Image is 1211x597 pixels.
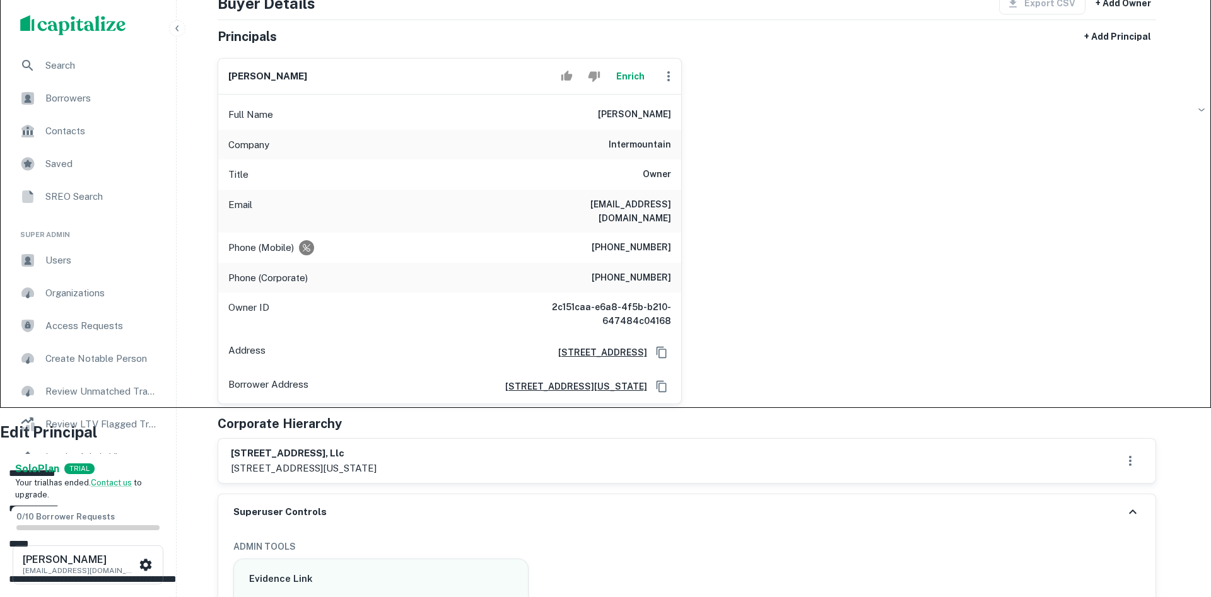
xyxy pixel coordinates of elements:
[15,478,142,500] span: Your trial has ended. to upgrade.
[15,463,59,475] strong: Solo Plan
[228,343,266,362] p: Address
[23,565,136,576] p: [EMAIL_ADDRESS][DOMAIN_NAME]
[228,69,307,84] h6: [PERSON_NAME]
[45,351,158,366] span: Create Notable Person
[16,512,115,521] span: 0 / 10 Borrower Requests
[520,197,671,225] h6: [EMAIL_ADDRESS][DOMAIN_NAME]
[652,343,671,362] button: Copy Address
[548,345,647,359] h6: [STREET_ADDRESS]
[652,377,671,396] button: Copy Address
[609,137,671,153] h6: intermountain
[299,240,314,255] div: Requests to not be contacted at this number
[249,572,513,586] h6: Evidence Link
[64,463,95,474] div: TRIAL
[45,318,158,333] span: Access Requests
[233,505,327,519] h6: Superuser Controls
[218,27,277,46] h5: Principals
[598,107,671,122] h6: [PERSON_NAME]
[45,58,158,73] span: Search
[45,124,158,139] span: Contacts
[592,270,671,286] h6: [PHONE_NUMBER]
[592,240,671,255] h6: [PHONE_NUMBER]
[45,253,158,268] span: Users
[228,240,294,255] p: Phone (Mobile)
[231,461,377,476] p: [STREET_ADDRESS][US_STATE]
[10,214,166,245] li: Super Admin
[228,197,252,225] p: Email
[45,384,158,399] span: Review Unmatched Transactions
[45,449,158,465] span: Lender Admin View
[45,189,158,204] span: SREO Search
[583,64,605,89] button: Reject
[228,270,308,286] p: Phone (Corporate)
[556,64,578,89] button: Accept
[45,417,158,432] span: Review LTV Flagged Transactions
[91,478,132,487] a: Contact us
[218,414,342,433] h5: Corporate Hierarchy
[45,286,158,301] span: Organizations
[495,380,647,393] h6: [STREET_ADDRESS][US_STATE]
[23,555,136,565] h6: [PERSON_NAME]
[45,156,158,171] span: Saved
[228,107,273,122] p: Full Name
[1079,25,1156,48] button: + Add Principal
[228,167,249,182] p: Title
[643,167,671,182] h6: Owner
[611,64,651,89] button: Enrich
[233,540,1140,554] h6: ADMIN TOOLS
[228,377,308,396] p: Borrower Address
[45,91,158,106] span: Borrowers
[228,137,269,153] p: Company
[231,446,377,461] h6: [STREET_ADDRESS], llc
[20,15,126,35] img: capitalize-logo.png
[228,300,269,328] p: Owner ID
[520,300,671,328] h6: 2c151caa-e6a8-4f5b-b210-647484c04168
[1148,496,1211,557] iframe: Chat Widget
